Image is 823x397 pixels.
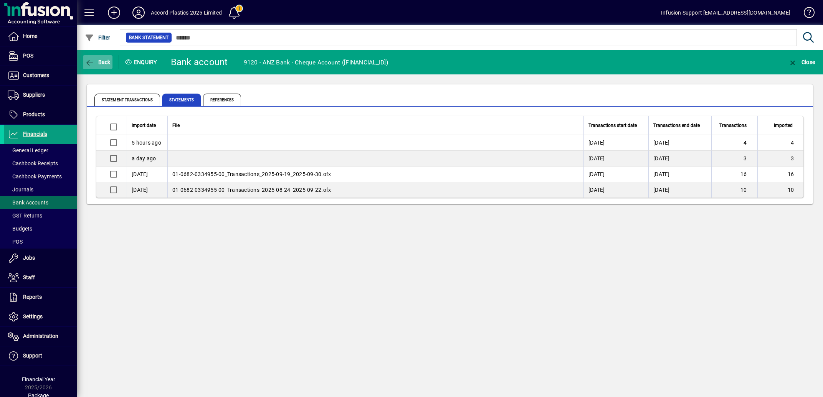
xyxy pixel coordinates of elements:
[203,94,241,106] span: References
[8,239,23,245] span: POS
[132,121,156,130] span: Import date
[127,135,167,151] td: 5 hours ago
[4,170,77,183] a: Cashbook Payments
[85,59,111,65] span: Back
[127,166,167,182] td: [DATE]
[711,166,757,182] td: 16
[4,46,77,66] a: POS
[127,151,167,166] td: a day ago
[23,53,33,59] span: POS
[4,327,77,346] a: Administration
[23,111,45,117] span: Products
[648,151,711,166] td: [DATE]
[583,135,648,151] td: [DATE]
[172,121,180,130] span: File
[22,376,55,382] span: Financial Year
[8,213,42,219] span: GST Returns
[4,346,77,366] a: Support
[23,92,45,98] span: Suppliers
[757,151,803,166] td: 3
[661,7,790,19] div: Infusion Support [EMAIL_ADDRESS][DOMAIN_NAME]
[774,121,793,130] span: Imported
[4,183,77,196] a: Journals
[653,121,700,130] span: Transactions end date
[588,121,644,130] div: Transactions start date
[172,121,579,130] div: File
[583,182,648,198] td: [DATE]
[8,147,48,153] span: General Ledger
[711,182,757,198] td: 10
[780,55,823,69] app-page-header-button: Close enquiry
[23,333,58,339] span: Administration
[23,274,35,280] span: Staff
[171,56,228,68] div: Bank account
[648,166,711,182] td: [DATE]
[4,27,77,46] a: Home
[8,226,32,232] span: Budgets
[4,86,77,105] a: Suppliers
[4,249,77,268] a: Jobs
[23,313,43,320] span: Settings
[23,33,37,39] span: Home
[757,135,803,151] td: 4
[23,294,42,300] span: Reports
[757,166,803,182] td: 16
[711,151,757,166] td: 3
[8,173,62,180] span: Cashbook Payments
[77,55,119,69] app-page-header-button: Back
[4,196,77,209] a: Bank Accounts
[23,255,35,261] span: Jobs
[8,199,48,206] span: Bank Accounts
[8,160,58,166] span: Cashbook Receipts
[583,151,648,166] td: [DATE]
[4,144,77,157] a: General Ledger
[711,135,757,151] td: 4
[4,66,77,85] a: Customers
[762,121,800,130] div: Imported
[83,31,112,44] button: Filter
[244,56,388,69] div: 9120 - ANZ Bank - Cheque Account ([FINANCIAL_ID])
[648,182,711,198] td: [DATE]
[4,235,77,248] a: POS
[23,131,47,137] span: Financials
[588,121,637,130] span: Transactions start date
[23,353,42,359] span: Support
[151,7,222,19] div: Accord Plastics 2025 Limited
[798,2,813,26] a: Knowledge Base
[4,268,77,287] a: Staff
[583,166,648,182] td: [DATE]
[4,288,77,307] a: Reports
[119,56,165,68] div: Enquiry
[653,121,707,130] div: Transactions end date
[162,94,201,106] span: Statements
[102,6,126,20] button: Add
[788,59,815,65] span: Close
[8,186,33,193] span: Journals
[172,187,331,193] span: 01-0682-0334955-00_Transactions_2025-08-24_2025-09-22.ofx
[126,6,151,20] button: Profile
[85,35,111,41] span: Filter
[83,55,112,69] button: Back
[4,105,77,124] a: Products
[719,121,747,130] span: Transactions
[23,72,49,78] span: Customers
[127,182,167,198] td: [DATE]
[648,135,711,151] td: [DATE]
[4,222,77,235] a: Budgets
[129,34,169,41] span: Bank Statement
[94,94,160,106] span: Statement Transactions
[716,121,754,130] div: Transactions
[786,55,817,69] button: Close
[757,182,803,198] td: 10
[4,307,77,326] a: Settings
[4,209,77,222] a: GST Returns
[132,121,163,130] div: Import date
[172,171,331,177] span: 01-0682-0334955-00_Transactions_2025-09-19_2025-09-30.ofx
[4,157,77,170] a: Cashbook Receipts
